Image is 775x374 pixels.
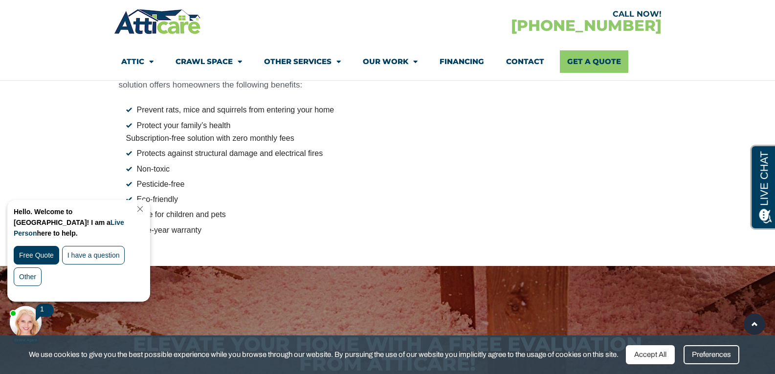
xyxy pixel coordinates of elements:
[5,198,161,345] iframe: Chat Invitation
[29,349,619,361] span: We use cookies to give you the best possible experience while you browse through our website. By ...
[24,8,79,20] span: Opens a chat window
[388,10,662,18] div: CALL NOW!
[684,345,739,364] div: Preferences
[626,345,675,364] div: Accept All
[126,163,657,176] li: Non-toxic
[176,50,242,73] a: Crawl Space
[126,224,657,237] li: One-year warranty
[119,334,657,374] h3: Elevate Your Home with a Free Evaluation from Atticare!
[126,193,657,206] li: Eco-friendly
[126,119,657,145] li: Protect your family’s health Subscription-free solution with zero monthly fees
[560,50,628,73] a: Get A Quote
[121,50,154,73] a: Attic
[121,50,654,73] nav: Menu
[126,147,657,160] li: Protects against structural damage and electrical fires
[363,50,418,73] a: Our Work
[506,50,544,73] a: Contact
[126,104,657,116] li: Prevent rats, mice and squirrels from entering your home
[264,50,341,73] a: Other Services
[126,178,657,191] li: Pesticide-free
[440,50,484,73] a: Financing
[126,208,657,221] li: Safe for children and pets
